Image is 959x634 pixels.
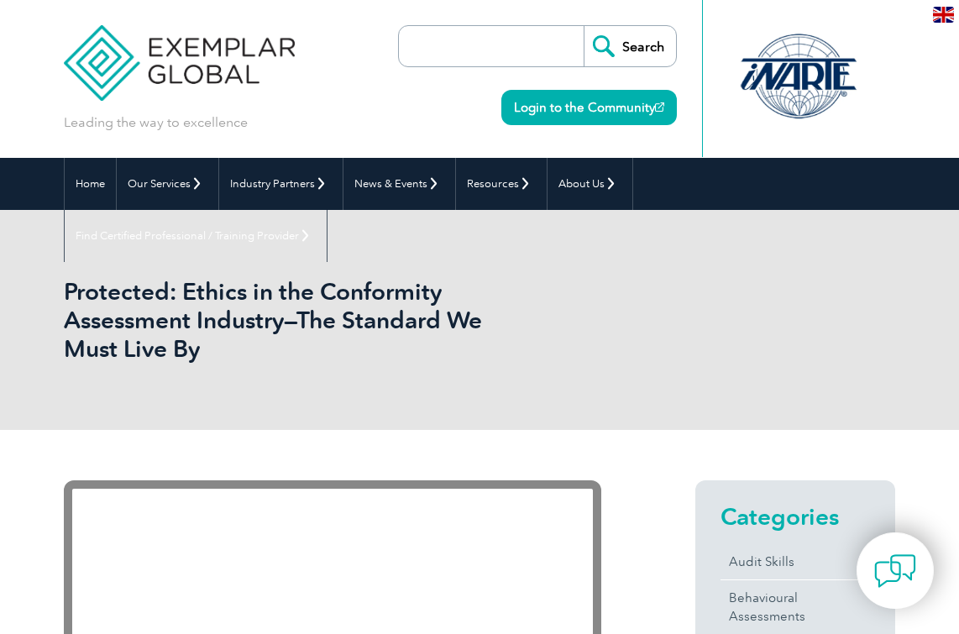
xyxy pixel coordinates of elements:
[64,113,248,132] p: Leading the way to excellence
[343,158,455,210] a: News & Events
[548,158,632,210] a: About Us
[65,210,327,262] a: Find Certified Professional / Training Provider
[584,26,676,66] input: Search
[117,158,218,210] a: Our Services
[655,102,664,112] img: open_square.png
[456,158,547,210] a: Resources
[874,550,916,592] img: contact-chat.png
[721,503,870,530] h2: Categories
[933,7,954,23] img: en
[64,277,521,363] h1: Protected: Ethics in the Conformity Assessment Industry—The Standard We Must Live By
[501,90,677,125] a: Login to the Community
[721,580,870,634] a: Behavioural Assessments
[219,158,343,210] a: Industry Partners
[721,544,870,579] a: Audit Skills
[65,158,116,210] a: Home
